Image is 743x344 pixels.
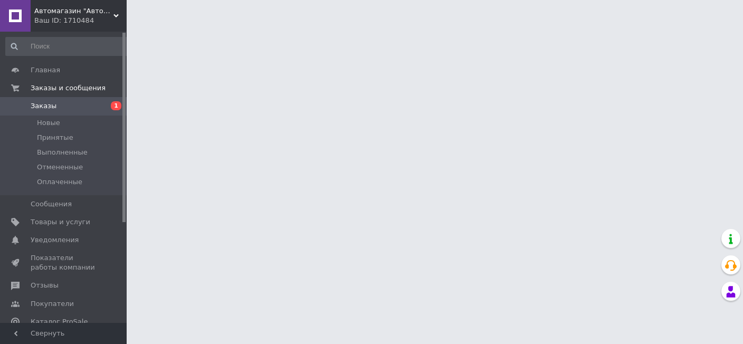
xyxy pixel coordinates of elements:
[31,281,59,290] span: Отзывы
[31,317,88,327] span: Каталог ProSale
[37,118,60,128] span: Новые
[34,16,127,25] div: Ваш ID: 1710484
[31,83,106,93] span: Заказы и сообщения
[31,253,98,272] span: Показатели работы компании
[37,133,73,142] span: Принятые
[31,101,56,111] span: Заказы
[37,148,88,157] span: Выполненные
[37,177,82,187] span: Оплаченные
[31,299,74,309] span: Покупатели
[31,199,72,209] span: Сообщения
[34,6,113,16] span: Автомагазин "АвтоСлава"
[5,37,129,56] input: Поиск
[31,235,79,245] span: Уведомления
[31,217,90,227] span: Товары и услуги
[111,101,121,110] span: 1
[31,65,60,75] span: Главная
[37,163,83,172] span: Отмененные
